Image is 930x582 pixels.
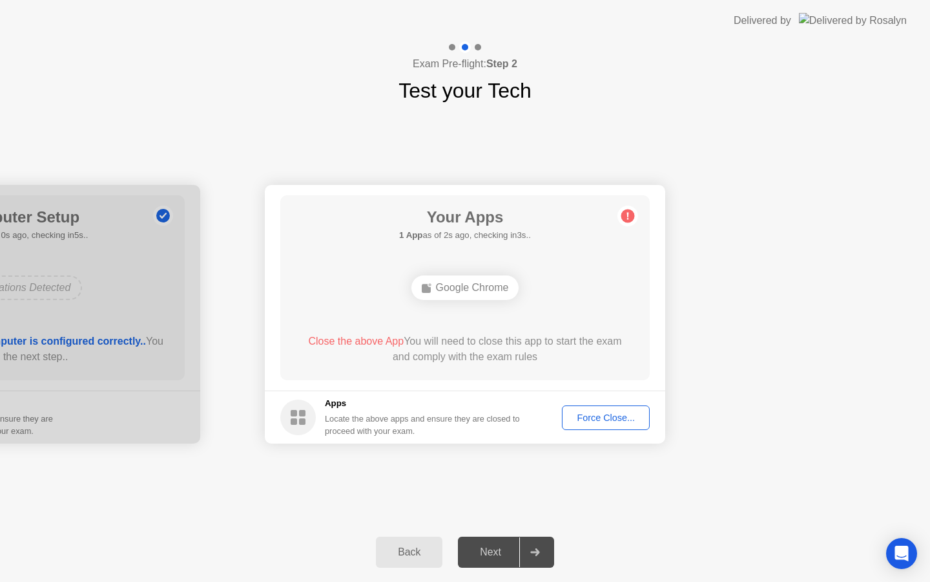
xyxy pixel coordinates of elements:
[399,230,422,240] b: 1 App
[325,413,521,437] div: Locate the above apps and ensure they are closed to proceed with your exam.
[308,336,404,347] span: Close the above App
[566,413,645,423] div: Force Close...
[398,75,532,106] h1: Test your Tech
[734,13,791,28] div: Delivered by
[799,13,907,28] img: Delivered by Rosalyn
[380,546,439,558] div: Back
[399,206,531,229] h1: Your Apps
[486,58,517,69] b: Step 2
[399,229,531,242] h5: as of 2s ago, checking in3s..
[413,56,517,72] h4: Exam Pre-flight:
[886,538,917,569] div: Open Intercom Messenger
[299,334,632,365] div: You will need to close this app to start the exam and comply with the exam rules
[325,397,521,410] h5: Apps
[376,537,442,568] button: Back
[411,275,519,300] div: Google Chrome
[462,546,519,558] div: Next
[562,405,650,430] button: Force Close...
[458,537,554,568] button: Next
